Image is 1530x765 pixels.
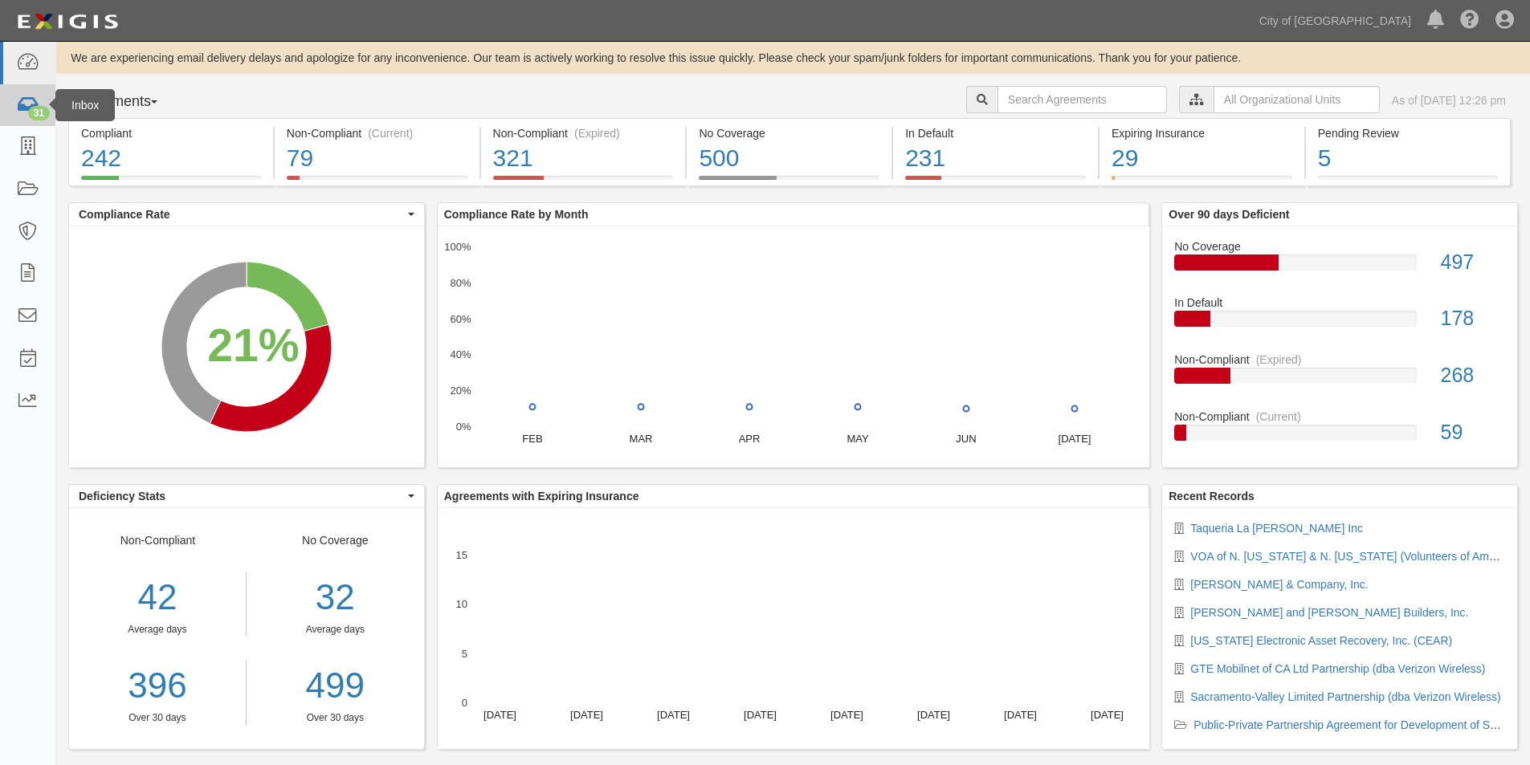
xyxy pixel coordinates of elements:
a: Non-Compliant(Current)79 [275,176,479,189]
text: 15 [455,549,467,561]
a: VOA of N. [US_STATE] & N. [US_STATE] (Volunteers of America) [1190,550,1517,563]
svg: A chart. [438,226,1149,467]
a: Expiring Insurance29 [1100,176,1304,189]
a: Sacramento-Valley Limited Partnership (dba Verizon Wireless) [1190,690,1500,703]
text: [DATE] [1091,709,1124,721]
a: City of [GEOGRAPHIC_DATA] [1251,5,1419,37]
text: 60% [450,312,471,324]
div: 32 [259,572,412,623]
text: [DATE] [744,709,777,721]
div: Over 30 days [69,711,246,725]
span: Compliance Rate [79,206,404,222]
text: JUN [956,433,976,445]
div: (Expired) [574,125,620,141]
div: 242 [81,141,261,176]
a: Taqueria La [PERSON_NAME] Inc [1190,522,1363,535]
div: 79 [287,141,467,176]
a: GTE Mobilnet of CA Ltd Partnership (dba Verizon Wireless) [1190,662,1485,675]
div: 321 [493,141,674,176]
a: No Coverage497 [1174,238,1505,295]
text: 100% [444,241,471,253]
text: 10 [455,598,467,610]
b: Agreements with Expiring Insurance [444,490,639,503]
div: (Expired) [1256,352,1302,368]
svg: A chart. [438,508,1149,749]
a: 499 [259,661,412,711]
div: In Default [1162,295,1517,311]
div: Non-Compliant (Expired) [493,125,674,141]
div: Non-Compliant (Current) [287,125,467,141]
a: Compliant242 [68,176,273,189]
div: (Current) [368,125,413,141]
div: 500 [699,141,879,176]
i: Help Center - Complianz [1460,11,1479,31]
div: 5 [1318,141,1498,176]
div: As of [DATE] 12:26 pm [1392,92,1506,108]
div: 29 [1112,141,1292,176]
text: [DATE] [830,709,863,721]
a: [US_STATE] Electronic Asset Recovery, Inc. (CEAR) [1190,634,1452,647]
text: [DATE] [483,709,516,721]
text: [DATE] [917,709,950,721]
a: [PERSON_NAME] and [PERSON_NAME] Builders, Inc. [1190,606,1468,619]
div: 231 [905,141,1086,176]
div: No Coverage [1162,238,1517,254]
div: 178 [1429,304,1517,333]
div: We are experiencing email delivery delays and apologize for any inconvenience. Our team is active... [56,50,1530,66]
div: Non-Compliant [1162,409,1517,425]
text: [DATE] [570,709,603,721]
text: 0% [455,421,471,433]
text: MAY [847,433,869,445]
div: Over 30 days [259,711,412,725]
div: Average days [69,623,246,637]
div: Pending Review [1318,125,1498,141]
input: All Organizational Units [1214,86,1380,113]
button: Deficiency Stats [69,485,424,507]
text: 20% [450,385,471,397]
b: Recent Records [1169,490,1255,503]
a: Pending Review5 [1306,176,1511,189]
button: Compliance Rate [69,203,424,226]
a: Non-Compliant(Expired)268 [1174,352,1505,409]
a: Non-Compliant(Current)59 [1174,409,1505,454]
b: Over 90 days Deficient [1169,208,1289,221]
text: APR [738,433,760,445]
div: Average days [259,623,412,637]
span: Deficiency Stats [79,488,404,504]
div: (Current) [1256,409,1301,425]
svg: A chart. [69,226,424,467]
text: [DATE] [657,709,690,721]
img: logo-5460c22ac91f19d4615b14bd174203de0afe785f0fc80cf4dbbc73dc1793850b.png [12,7,123,36]
a: 396 [69,661,246,711]
text: 5 [462,647,467,659]
text: FEB [522,433,542,445]
div: Inbox [55,89,115,121]
text: [DATE] [1058,433,1091,445]
button: Agreements [68,86,189,118]
div: 31 [28,106,50,120]
div: 21% [207,313,299,379]
div: Non-Compliant [69,532,247,725]
b: Compliance Rate by Month [444,208,589,221]
div: Compliant [81,125,261,141]
text: [DATE] [1004,709,1037,721]
a: In Default178 [1174,295,1505,352]
a: Non-Compliant(Expired)321 [481,176,686,189]
div: 42 [69,572,246,623]
a: [PERSON_NAME] & Company, Inc. [1190,578,1368,591]
input: Search Agreements [998,86,1167,113]
div: Expiring Insurance [1112,125,1292,141]
div: 497 [1429,248,1517,277]
text: MAR [629,433,652,445]
a: In Default231 [893,176,1098,189]
a: No Coverage500 [687,176,891,189]
div: No Coverage [247,532,424,725]
div: Non-Compliant [1162,352,1517,368]
div: In Default [905,125,1086,141]
div: 59 [1429,418,1517,447]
